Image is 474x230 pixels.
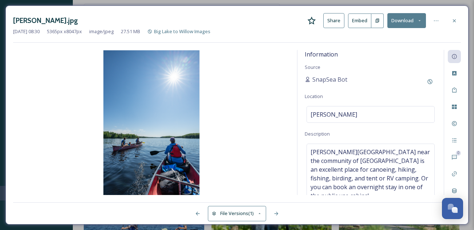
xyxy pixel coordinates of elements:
span: 27.51 MB [121,28,140,35]
span: Description [305,130,330,137]
span: Source [305,64,320,70]
span: image/jpeg [89,28,114,35]
span: [PERSON_NAME] [311,110,357,119]
button: Share [323,13,344,28]
button: Download [387,13,426,28]
span: 5365 px x 8047 px [47,28,82,35]
button: File Versions(1) [208,206,266,221]
button: Embed [348,13,371,28]
span: SnapSea Bot [312,75,347,84]
span: Big Lake to Willow Images [154,28,210,35]
button: Open Chat [442,198,463,219]
span: [DATE] 08:30 [13,28,40,35]
div: 0 [456,151,461,156]
img: 2987385.jpg [13,50,290,195]
h3: [PERSON_NAME].jpg [13,15,78,26]
span: Information [305,50,338,58]
span: [PERSON_NAME][GEOGRAPHIC_DATA] near the community of [GEOGRAPHIC_DATA] is an excellent place for ... [311,148,431,200]
span: Location [305,93,323,100]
